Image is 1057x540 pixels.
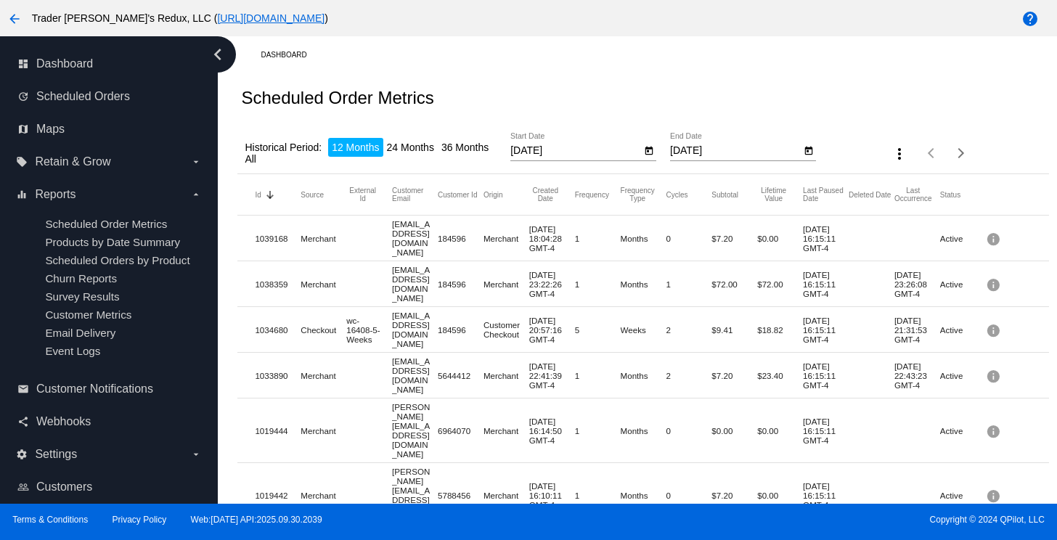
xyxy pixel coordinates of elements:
a: [URL][DOMAIN_NAME] [217,12,325,24]
li: 24 Months [383,138,438,157]
a: map Maps [17,118,202,141]
a: Web:[DATE] API:2025.09.30.2039 [191,515,322,525]
span: Maps [36,123,65,136]
mat-cell: Months [621,422,666,439]
mat-cell: Merchant [483,276,529,292]
mat-header-cell: Source [301,191,346,199]
a: email Customer Notifications [17,377,202,401]
mat-cell: 6964070 [438,422,483,439]
mat-cell: 1033890 [255,367,301,384]
mat-cell: [DATE] 16:15:11 GMT-4 [803,221,849,256]
li: 12 Months [328,138,383,157]
mat-cell: [DATE] 16:14:50 GMT-4 [529,413,575,449]
mat-cell: [PERSON_NAME][EMAIL_ADDRESS][DOMAIN_NAME] [392,463,438,527]
mat-icon: info [986,227,1003,250]
mat-cell: [DATE] 16:15:11 GMT-4 [803,312,849,348]
mat-cell: Active [940,422,986,439]
span: Customer Metrics [45,308,131,321]
mat-cell: 1 [575,487,621,504]
a: Dashboard [261,44,319,66]
mat-cell: Months [621,276,666,292]
mat-icon: more_vert [891,145,908,163]
button: Previous page [918,139,947,168]
mat-cell: Months [621,367,666,384]
mat-cell: 1038359 [255,276,301,292]
span: Scheduled Orders by Product [45,254,189,266]
mat-cell: wc-16408-5-Weeks [346,312,392,348]
mat-cell: [EMAIL_ADDRESS][DOMAIN_NAME] [392,216,438,261]
mat-cell: Active [940,230,986,247]
button: Change sorting for Status [940,190,960,199]
a: people_outline Customers [17,475,202,499]
mat-cell: $72.00 [711,276,757,292]
mat-icon: info [986,273,1003,295]
span: Scheduled Order Metrics [45,218,167,230]
button: Change sorting for LifetimeValue [757,187,790,202]
input: End Date [670,145,801,157]
mat-icon: help [1021,10,1039,28]
i: settings [16,449,28,460]
li: Historical Period: [241,138,325,157]
span: Copyright © 2024 QPilot, LLC [541,515,1045,525]
mat-cell: Active [940,322,986,338]
span: Customers [36,480,92,494]
mat-cell: 1019444 [255,422,301,439]
mat-cell: 1 [575,230,621,247]
mat-icon: arrow_back [6,10,23,28]
mat-cell: 1 [575,276,621,292]
mat-icon: info [986,319,1003,341]
span: Reports [35,188,75,201]
span: Settings [35,448,77,461]
mat-cell: Months [621,230,666,247]
mat-cell: Merchant [483,422,529,439]
mat-cell: [DATE] 16:10:11 GMT-4 [529,478,575,513]
a: Terms & Conditions [12,515,88,525]
mat-cell: Active [940,487,986,504]
mat-cell: 2 [666,367,711,384]
mat-cell: 1034680 [255,322,301,338]
mat-cell: [DATE] 22:41:39 GMT-4 [529,358,575,393]
i: equalizer [16,189,28,200]
mat-icon: info [986,364,1003,387]
a: share Webhooks [17,410,202,433]
mat-cell: 5644412 [438,367,483,384]
span: Dashboard [36,57,93,70]
a: Email Delivery [45,327,115,339]
mat-cell: Weeks [621,322,666,338]
mat-cell: $72.00 [757,276,803,292]
mat-cell: [DATE] 16:15:11 GMT-4 [803,413,849,449]
mat-cell: $0.00 [757,487,803,504]
mat-cell: $0.00 [757,230,803,247]
mat-cell: 1 [575,367,621,384]
mat-cell: Merchant [483,230,529,247]
mat-cell: $9.41 [711,322,757,338]
span: Webhooks [36,415,91,428]
mat-cell: Merchant [301,276,346,292]
button: Change sorting for Subtotal [711,190,738,199]
i: dashboard [17,58,29,70]
mat-cell: Merchant [483,367,529,384]
button: Change sorting for LastOccurrenceUtc [894,187,932,202]
mat-cell: [DATE] 16:15:11 GMT-4 [803,478,849,513]
span: Customer Notifications [36,382,153,396]
mat-cell: [PERSON_NAME][EMAIL_ADDRESS][DOMAIN_NAME] [392,398,438,462]
mat-cell: Active [940,276,986,292]
mat-header-cell: Origin [483,191,529,199]
mat-cell: Merchant [301,367,346,384]
button: Next page [947,139,976,168]
a: Event Logs [45,345,100,357]
mat-cell: Merchant [301,487,346,504]
h2: Scheduled Order Metrics [241,88,433,108]
mat-cell: [DATE] 23:26:08 GMT-4 [894,266,940,302]
mat-cell: $0.00 [757,422,803,439]
mat-cell: 184596 [438,322,483,338]
mat-cell: 0 [666,487,711,504]
mat-header-cell: Last Paused Date [803,187,849,202]
i: email [17,383,29,395]
a: Products by Date Summary [45,236,180,248]
mat-cell: 5 [575,322,621,338]
mat-cell: 1019442 [255,487,301,504]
